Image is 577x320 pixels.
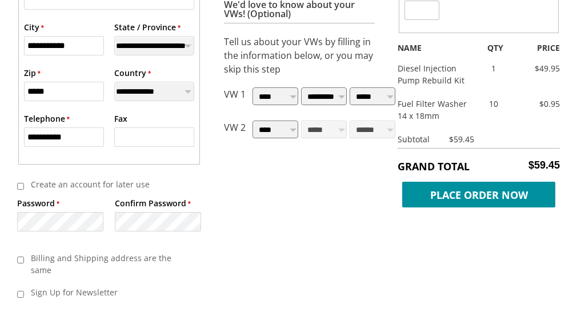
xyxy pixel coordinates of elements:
h5: Grand Total [398,159,560,173]
label: Zip [24,67,41,79]
span: Place Order Now [402,182,555,207]
label: City [24,21,44,33]
label: Sign Up for Newsletter [24,283,185,302]
label: Password [17,197,59,209]
p: Tell us about your VWs by filling in the information below, or you may skip this step [224,35,375,76]
label: Billing and Shipping address are the same [24,249,185,279]
div: Diesel Injection Pump Rebuild Kit [389,62,479,86]
p: VW 1 [224,87,246,109]
label: Fax [114,113,127,125]
div: $59.45 [446,133,475,145]
label: Confirm Password [115,197,191,209]
div: Fuel Filter Washer 14 x 18mm [389,98,479,122]
div: 1 [479,62,508,74]
label: Telephone [24,113,70,125]
div: QTY [479,42,508,54]
div: PRICE [508,42,568,54]
div: Subtotal [389,133,446,145]
span: $59.45 [528,159,560,171]
label: State / Province [114,21,181,33]
div: $49.95 [508,62,568,74]
button: Place Order Now [398,179,560,205]
div: 10 [479,98,508,110]
label: Country [114,67,151,79]
p: VW 2 [224,121,246,142]
label: Create an account for later use [24,175,185,194]
div: NAME [389,42,479,54]
div: $0.95 [508,98,568,110]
